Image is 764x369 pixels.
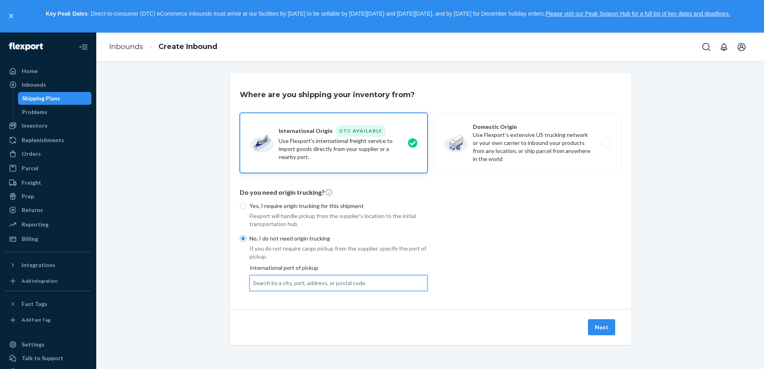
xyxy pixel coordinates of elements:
a: Inbounds [5,78,91,91]
p: Flexport will handle pickup from the supplier's location to the initial transportation hub. [249,212,428,228]
img: Flexport logo [9,43,43,51]
button: Talk to Support [5,352,91,365]
a: Home [5,65,91,77]
button: Open Search Box [698,39,714,55]
div: Search by a city, port, address, or postal code [253,279,365,287]
a: Please visit our Peak Season Hub for a full list of key dates and deadlines. [545,10,730,17]
a: Parcel [5,162,91,175]
div: Talk to Support [22,354,63,362]
div: Add Integration [22,277,57,284]
p: : Direct-to-consumer (DTC) eCommerce inbounds must arrive at our facilities by [DATE] to be sella... [19,7,757,21]
div: Home [22,67,38,75]
div: Orders [22,150,41,158]
div: Replenishments [22,136,64,144]
button: Integrations [5,259,91,271]
div: Returns [22,206,43,214]
div: Shipping Plans [22,94,60,102]
p: Yes, I require origin trucking for this shipment [249,202,428,210]
input: Yes, I require origin trucking for this shipment [240,203,246,209]
a: Problems [18,106,92,118]
div: Parcel [22,164,39,172]
div: Inventory [22,122,47,130]
a: Prep [5,190,91,203]
div: Add Fast Tag [22,316,51,323]
div: Billing [22,235,38,243]
div: Fast Tags [22,300,47,308]
a: Inventory [5,119,91,132]
p: No, I do not need origin trucking [249,234,428,243]
p: If you do not require cargo pickup from the supplier, specify the port of pickup. [249,245,428,261]
div: Prep [22,192,34,200]
div: Settings [22,340,45,349]
div: Inbounds [22,81,46,89]
a: Inbounds [109,42,143,51]
div: Freight [22,179,41,187]
a: Add Integration [5,275,91,287]
input: No, I do not need origin trucking [240,235,246,242]
a: Returns [5,204,91,216]
button: Open notifications [716,39,732,55]
a: Add Fast Tag [5,314,91,326]
a: Create Inbound [158,42,217,51]
a: Reporting [5,218,91,231]
ol: breadcrumbs [103,35,224,59]
a: Shipping Plans [18,92,92,105]
span: Chat [18,6,34,13]
button: Close Navigation [75,39,91,55]
div: Reporting [22,220,49,228]
a: Billing [5,232,91,245]
button: Next [588,319,615,335]
a: Settings [5,338,91,351]
button: Open account menu [734,39,750,55]
h3: Where are you shipping your inventory from? [240,90,415,100]
div: Problems [22,108,47,116]
button: close, [7,12,15,20]
a: Replenishments [5,134,91,147]
a: Freight [5,176,91,189]
div: Integrations [22,261,55,269]
p: Do you need origin trucking? [240,188,622,197]
strong: Key Peak Dates [46,10,87,17]
a: Orders [5,147,91,160]
div: International port of pickup [249,264,428,291]
button: Fast Tags [5,298,91,310]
